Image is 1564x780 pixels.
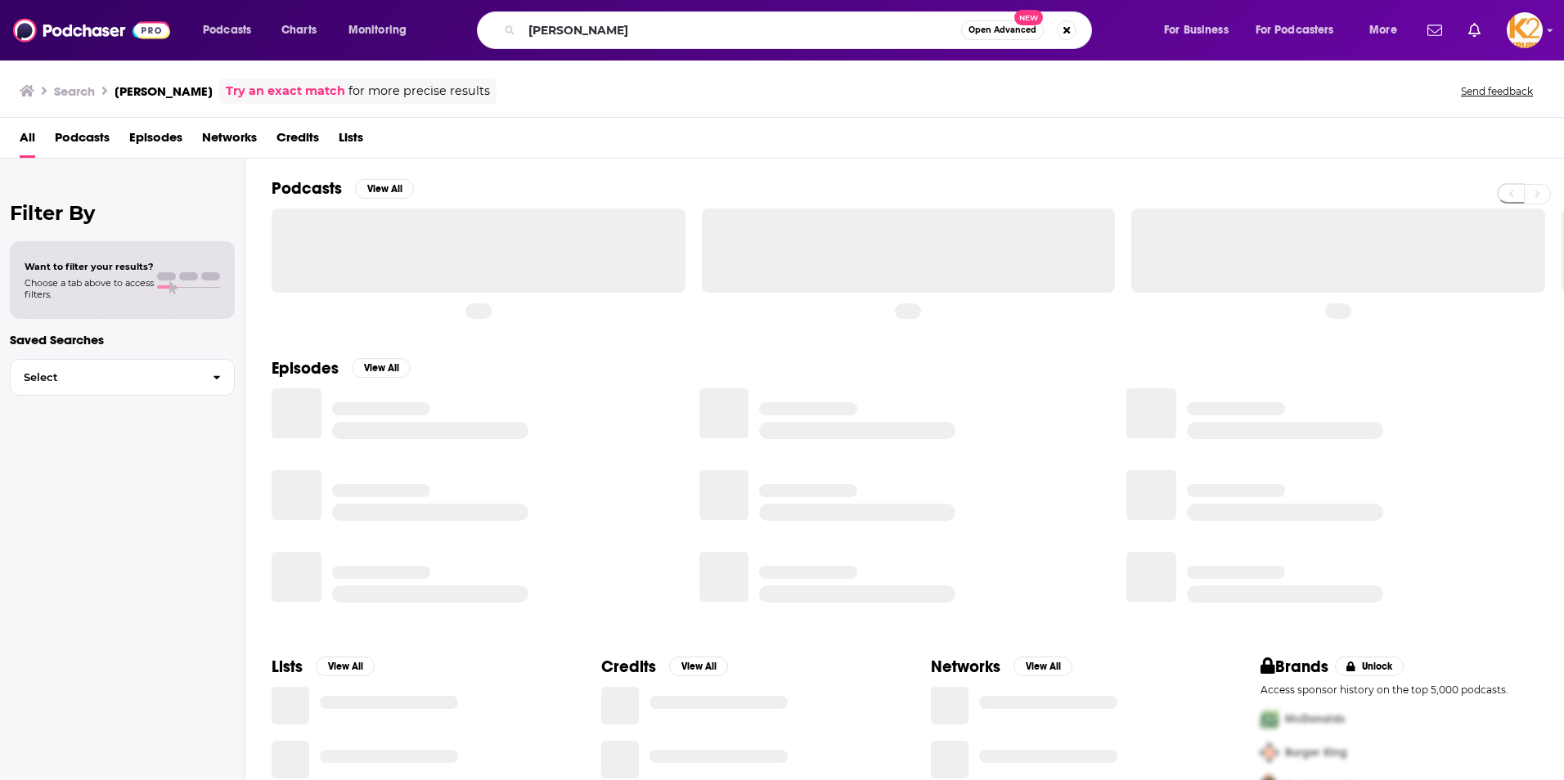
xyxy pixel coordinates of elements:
[276,124,319,158] a: Credits
[961,20,1044,40] button: Open AdvancedNew
[191,17,272,43] button: open menu
[1462,16,1487,44] a: Show notifications dropdown
[931,657,1072,677] a: NetworksView All
[1014,10,1044,25] span: New
[272,178,342,199] h2: Podcasts
[272,358,339,379] h2: Episodes
[271,17,326,43] a: Charts
[1153,17,1249,43] button: open menu
[601,657,656,677] h2: Credits
[1507,12,1543,48] button: Show profile menu
[1335,657,1404,676] button: Unlock
[1164,19,1229,42] span: For Business
[115,83,213,99] h3: [PERSON_NAME]
[10,332,235,347] p: Saved Searches
[272,358,411,379] a: EpisodesView All
[272,657,375,677] a: ListsView All
[11,372,200,383] span: Select
[25,261,154,272] span: Want to filter your results?
[1013,657,1072,676] button: View All
[13,15,170,46] img: Podchaser - Follow, Share and Rate Podcasts
[1285,712,1345,726] span: McDonalds
[272,178,414,199] a: PodcastsView All
[492,11,1108,49] div: Search podcasts, credits, & more...
[1507,12,1543,48] span: Logged in as K2Krupp
[1358,17,1418,43] button: open menu
[1285,746,1347,760] span: Burger King
[355,179,414,199] button: View All
[1261,657,1328,677] h2: Brands
[10,359,235,396] button: Select
[1421,16,1449,44] a: Show notifications dropdown
[1254,702,1285,736] img: First Pro Logo
[339,124,363,158] a: Lists
[601,657,728,677] a: CreditsView All
[203,19,251,42] span: Podcasts
[969,26,1036,34] span: Open Advanced
[281,19,317,42] span: Charts
[1456,84,1538,98] button: Send feedback
[129,124,182,158] a: Episodes
[316,657,375,676] button: View All
[10,201,235,225] h2: Filter By
[348,19,407,42] span: Monitoring
[55,124,110,158] a: Podcasts
[20,124,35,158] a: All
[352,358,411,378] button: View All
[1507,12,1543,48] img: User Profile
[1254,736,1285,769] img: Second Pro Logo
[226,82,345,101] a: Try an exact match
[1245,17,1358,43] button: open menu
[669,657,728,676] button: View All
[337,17,428,43] button: open menu
[522,17,961,43] input: Search podcasts, credits, & more...
[202,124,257,158] a: Networks
[1256,19,1334,42] span: For Podcasters
[348,82,490,101] span: for more precise results
[25,277,154,300] span: Choose a tab above to access filters.
[1369,19,1397,42] span: More
[272,657,303,677] h2: Lists
[1261,684,1538,696] p: Access sponsor history on the top 5,000 podcasts.
[54,83,95,99] h3: Search
[931,657,1000,677] h2: Networks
